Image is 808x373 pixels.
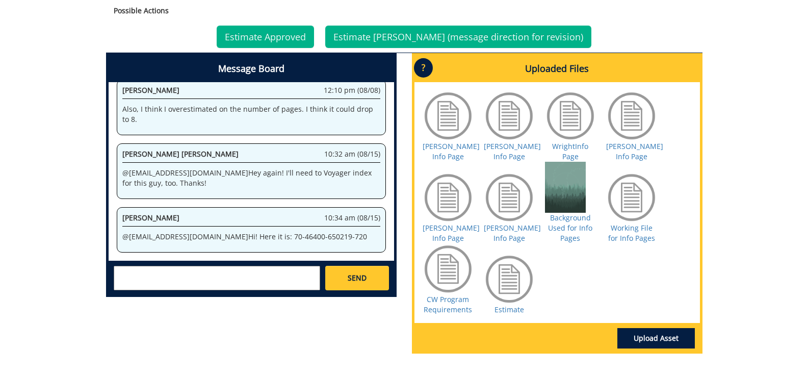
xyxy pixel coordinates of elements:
a: CW Program Requirements [424,294,472,314]
a: Background Used for Info Pages [548,213,592,243]
textarea: messageToSend [114,266,320,290]
span: 10:34 am (08/15) [324,213,380,223]
a: [PERSON_NAME] Info Page [484,223,541,243]
a: [PERSON_NAME] Info Page [423,141,480,161]
a: [PERSON_NAME] Info Page [606,141,663,161]
p: ? [414,58,433,78]
span: [PERSON_NAME] [122,85,179,95]
span: 12:10 pm (08/08) [324,85,380,95]
p: Also, I think I overestimated on the number of pages. I think it could drop to 8. [122,104,380,125]
span: SEND [348,273,367,283]
h4: Uploaded Files [414,56,700,82]
span: [PERSON_NAME] [122,213,179,222]
p: @ [EMAIL_ADDRESS][DOMAIN_NAME] Hey again! I'll need to Voyager index for this guy, too. Thanks! [122,168,380,188]
a: Estimate [PERSON_NAME] (message direction for revision) [325,26,591,48]
a: WrightInfo Page [552,141,588,161]
a: [PERSON_NAME] Info Page [423,223,480,243]
h4: Message Board [109,56,394,82]
span: [PERSON_NAME] [PERSON_NAME] [122,149,239,159]
a: Estimate [494,305,524,314]
span: 10:32 am (08/15) [324,149,380,159]
a: Estimate Approved [217,26,314,48]
a: SEND [325,266,388,290]
a: Working File for Info Pages [608,223,655,243]
a: Upload Asset [617,328,695,349]
p: @ [EMAIL_ADDRESS][DOMAIN_NAME] Hi! Here it is: 70-46400-650219-720 [122,232,380,242]
strong: Possible Actions [114,6,169,15]
a: [PERSON_NAME] Info Page [484,141,541,161]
